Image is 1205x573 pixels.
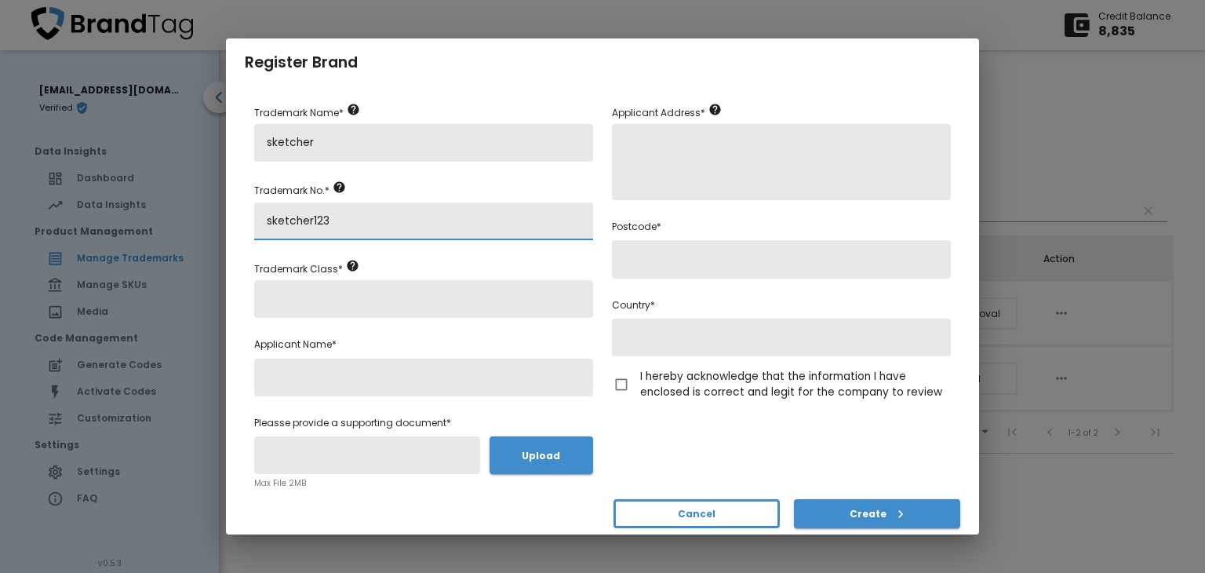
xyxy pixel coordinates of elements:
[254,103,593,121] h5: Trademark Name *
[612,103,951,121] h5: Applicant Address *
[490,436,593,474] span: Upload
[708,103,722,116] svg: The registered address in your certificate of incorporation
[640,369,948,401] span: I hereby acknowledge that the information I have enclosed is correct and legit for the company to...
[502,447,581,464] span: Upload
[245,51,960,75] h1: Register Brand
[346,259,359,272] svg: The classification group for your goods and services
[794,499,960,528] button: Create
[254,415,593,433] h5: Pleasse provide a supporting document *
[628,505,766,522] span: Cancel
[254,337,593,355] h5: Applicant Name *
[254,181,593,199] h5: Trademark No. *
[612,219,951,237] h5: Postcode *
[347,103,360,116] svg: Your brand's name
[254,476,480,490] p: Max File 2MB
[613,499,780,528] button: Cancel
[612,297,951,316] h5: Country *
[806,505,948,522] span: Create
[254,259,593,277] h5: Trademark Class *
[333,181,346,194] svg: The serial number of your registered trademark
